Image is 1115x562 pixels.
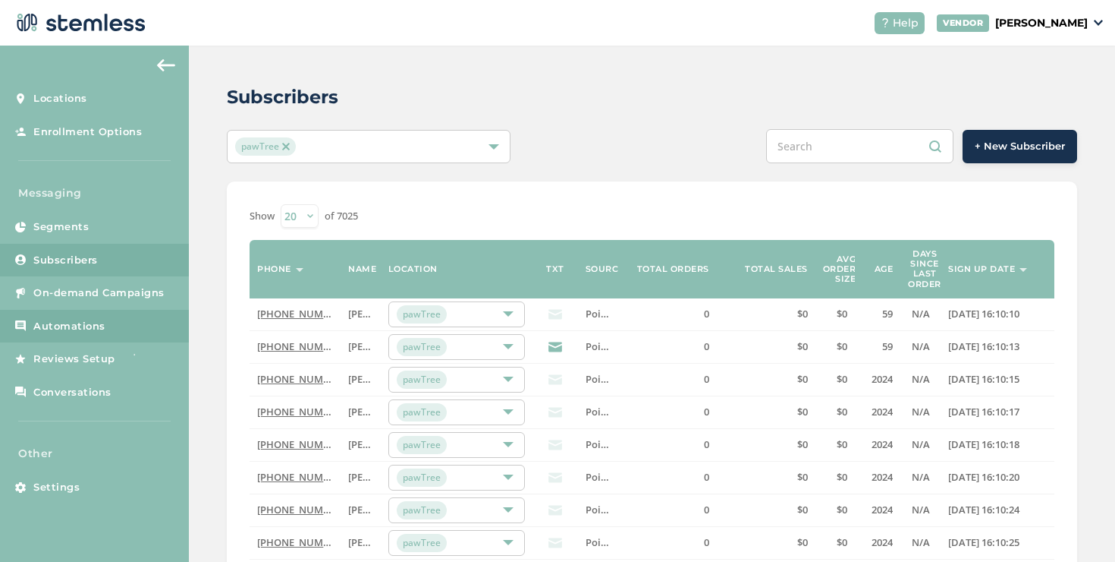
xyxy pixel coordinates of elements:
img: icon-help-white-03924b79.svg [881,18,890,27]
label: 59 [862,308,893,320]
label: $0 [823,373,848,386]
div: VENDOR [937,14,989,32]
label: $0 [724,504,808,516]
label: N/A [908,471,933,484]
span: pawTree [397,305,447,324]
span: 0 [704,307,709,320]
label: $0 [823,536,848,549]
label: 2024 [862,373,893,386]
label: 2025-04-28 16:10:25 [948,536,1047,549]
label: N/A [908,340,933,353]
label: Total sales [745,264,808,274]
span: $0 [837,470,847,484]
label: 2025-04-28 16:10:10 [948,308,1047,320]
span: Point of Sale [586,503,645,516]
span: Point of Sale [586,437,645,451]
label: (705) 507-9311 [257,438,333,451]
span: 2024 [872,470,893,484]
label: 0 [626,438,709,451]
span: N/A [912,307,930,320]
span: $0 [797,437,808,451]
span: 0 [704,470,709,484]
span: Settings [33,480,80,495]
label: $0 [823,504,848,516]
span: Point of Sale [586,339,645,353]
span: [DATE] 16:10:25 [948,535,1019,549]
span: $0 [797,405,808,418]
span: pawTree [235,137,296,156]
span: pawTree [397,534,447,552]
span: $0 [837,535,847,549]
span: $0 [797,307,808,320]
img: glitter-stars-b7820f95.gif [127,344,157,374]
label: 0 [626,504,709,516]
p: [PERSON_NAME] [995,15,1088,31]
span: 0 [704,339,709,353]
label: Show [250,209,275,224]
span: Segments [33,219,89,235]
span: Point of Sale [586,372,645,386]
span: [DATE] 16:10:10 [948,307,1019,320]
span: Locations [33,91,87,106]
label: of 7025 [325,209,358,224]
span: 2024 [872,535,893,549]
span: N/A [912,503,930,516]
a: [PHONE_NUMBER] [257,535,344,549]
label: $0 [724,438,808,451]
span: [PERSON_NAME] [348,470,426,484]
label: (570) 955-6415 [257,308,333,320]
label: 0 [626,536,709,549]
label: $0 [724,340,808,353]
label: Rita Richards [348,536,373,549]
span: On-demand Campaigns [33,286,165,301]
span: $0 [837,405,847,418]
label: 0 [626,471,709,484]
label: $0 [823,308,848,320]
span: N/A [912,535,930,549]
span: $0 [837,372,847,386]
label: (414) 405-5000 [257,471,333,484]
label: 0 [626,340,709,353]
button: + New Subscriber [963,130,1077,163]
label: Name [348,264,376,274]
label: Age [875,264,894,274]
img: icon-sort-1e1d7615.svg [1019,268,1027,272]
label: (806) 570-9527 [257,536,333,549]
span: pawTree [397,371,447,389]
input: Search [766,129,953,163]
label: Carolyn Rainis Robbins [348,471,373,484]
label: 0 [626,373,709,386]
label: 2025-04-28 16:10:24 [948,504,1047,516]
label: Phone [257,264,291,274]
a: [PHONE_NUMBER] [257,339,344,353]
span: [DATE] 16:10:18 [948,437,1019,451]
span: [PERSON_NAME] [348,307,426,320]
span: N/A [912,470,930,484]
label: 0 [626,308,709,320]
label: $0 [724,373,808,386]
label: Tawnya and David Cagle [348,504,373,516]
span: 0 [704,437,709,451]
label: Location [388,264,438,274]
span: [PERSON_NAME] and [PERSON_NAME] [348,503,526,516]
h2: Subscribers [227,84,338,111]
label: Days since last order [908,249,941,289]
span: [PERSON_NAME] [348,535,426,549]
span: Automations [33,319,105,334]
label: $0 [724,471,808,484]
label: 2024 [862,504,893,516]
span: [DATE] 16:10:13 [948,339,1019,353]
span: Point of Sale [586,535,645,549]
span: Point of Sale [586,405,645,418]
span: pawTree [397,403,447,421]
span: $0 [797,372,808,386]
a: [PHONE_NUMBER] [257,307,344,320]
span: $0 [797,339,808,353]
label: Point of Sale [586,536,611,549]
span: [PERSON_NAME] and [PERSON_NAME] [348,372,526,386]
img: icon-sort-1e1d7615.svg [296,268,303,272]
label: Point of Sale [586,340,611,353]
label: 0 [626,406,709,418]
label: Point of Sale [586,471,611,484]
iframe: Chat Widget [1039,489,1115,562]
